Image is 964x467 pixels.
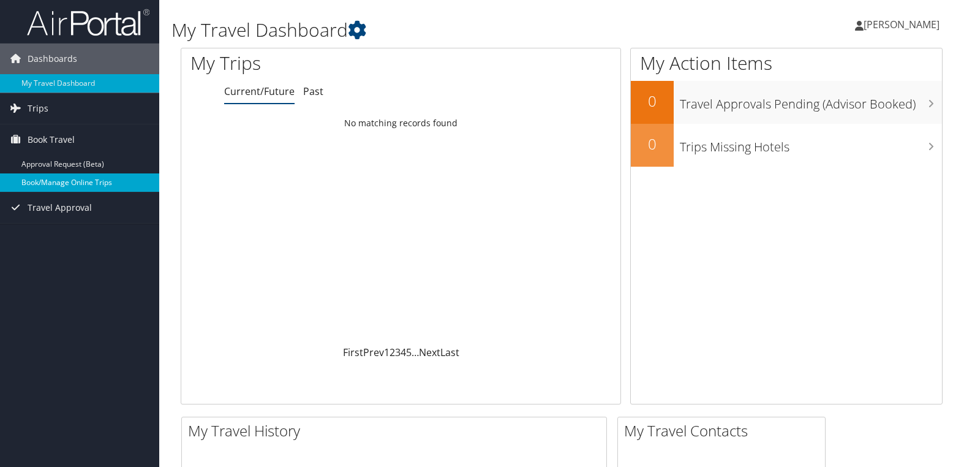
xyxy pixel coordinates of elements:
a: First [343,346,363,359]
span: Book Travel [28,124,75,155]
a: Prev [363,346,384,359]
a: 5 [406,346,412,359]
a: Past [303,85,323,98]
h1: My Trips [190,50,428,76]
a: Current/Future [224,85,295,98]
h2: 0 [631,91,674,112]
span: Travel Approval [28,192,92,223]
h2: My Travel History [188,420,606,441]
td: No matching records found [181,112,620,134]
img: airportal-logo.png [27,8,149,37]
span: Dashboards [28,44,77,74]
span: … [412,346,419,359]
a: 3 [395,346,401,359]
span: Trips [28,93,48,124]
a: 0Trips Missing Hotels [631,124,942,167]
a: Next [419,346,440,359]
h2: My Travel Contacts [624,420,825,441]
a: 1 [384,346,390,359]
h3: Trips Missing Hotels [680,132,942,156]
h3: Travel Approvals Pending (Advisor Booked) [680,89,942,113]
a: 2 [390,346,395,359]
a: 4 [401,346,406,359]
a: 0Travel Approvals Pending (Advisor Booked) [631,81,942,124]
h2: 0 [631,134,674,154]
h1: My Travel Dashboard [171,17,691,43]
a: [PERSON_NAME] [855,6,952,43]
h1: My Action Items [631,50,942,76]
a: Last [440,346,459,359]
span: [PERSON_NAME] [864,18,940,31]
